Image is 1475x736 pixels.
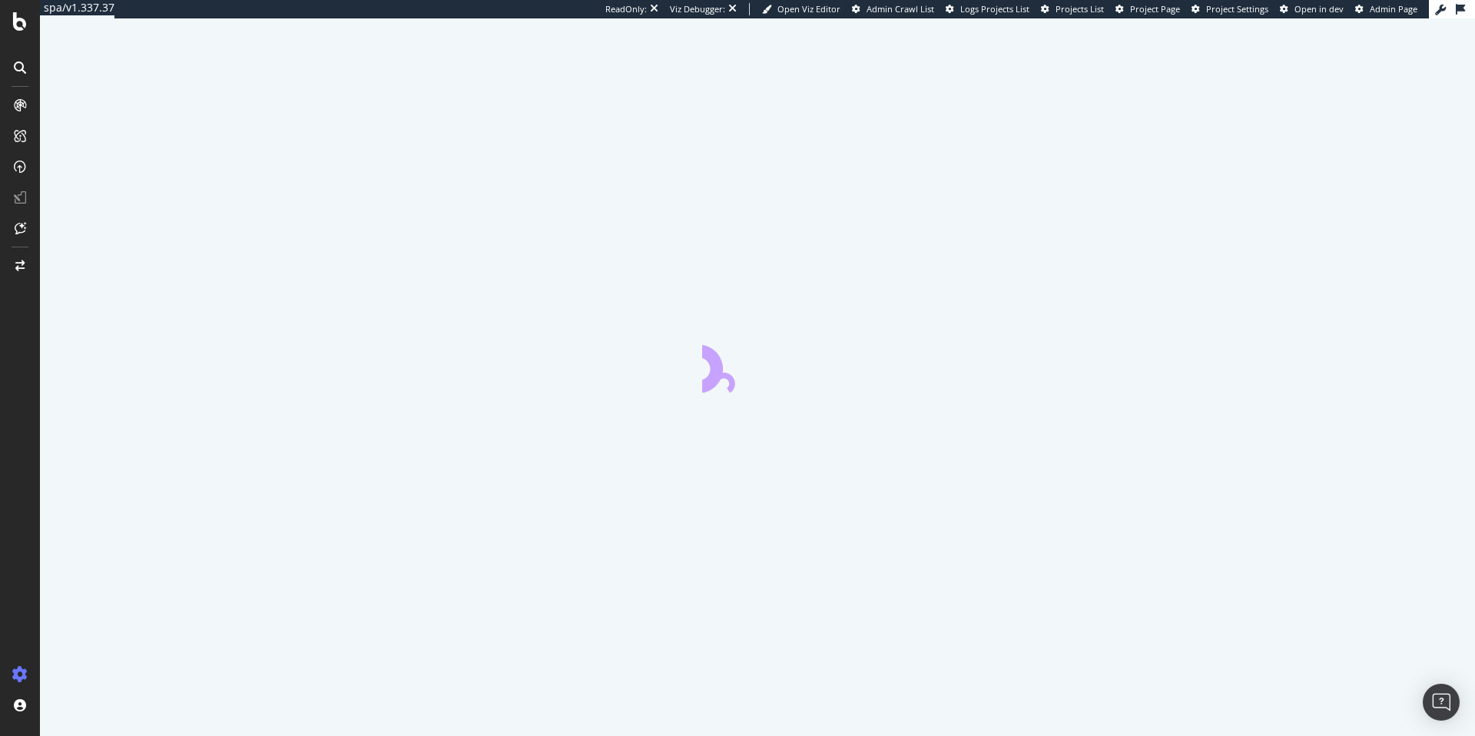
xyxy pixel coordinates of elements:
a: Project Page [1115,3,1180,15]
a: Open Viz Editor [762,3,840,15]
span: Admin Page [1370,3,1417,15]
a: Projects List [1041,3,1104,15]
span: Logs Projects List [960,3,1029,15]
span: Project Settings [1206,3,1268,15]
a: Logs Projects List [946,3,1029,15]
div: animation [702,337,813,393]
span: Open in dev [1294,3,1344,15]
div: Viz Debugger: [670,3,725,15]
a: Admin Crawl List [852,3,934,15]
a: Project Settings [1192,3,1268,15]
span: Project Page [1130,3,1180,15]
span: Projects List [1056,3,1104,15]
div: ReadOnly: [605,3,647,15]
div: Open Intercom Messenger [1423,684,1460,721]
span: Open Viz Editor [777,3,840,15]
a: Admin Page [1355,3,1417,15]
span: Admin Crawl List [867,3,934,15]
a: Open in dev [1280,3,1344,15]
